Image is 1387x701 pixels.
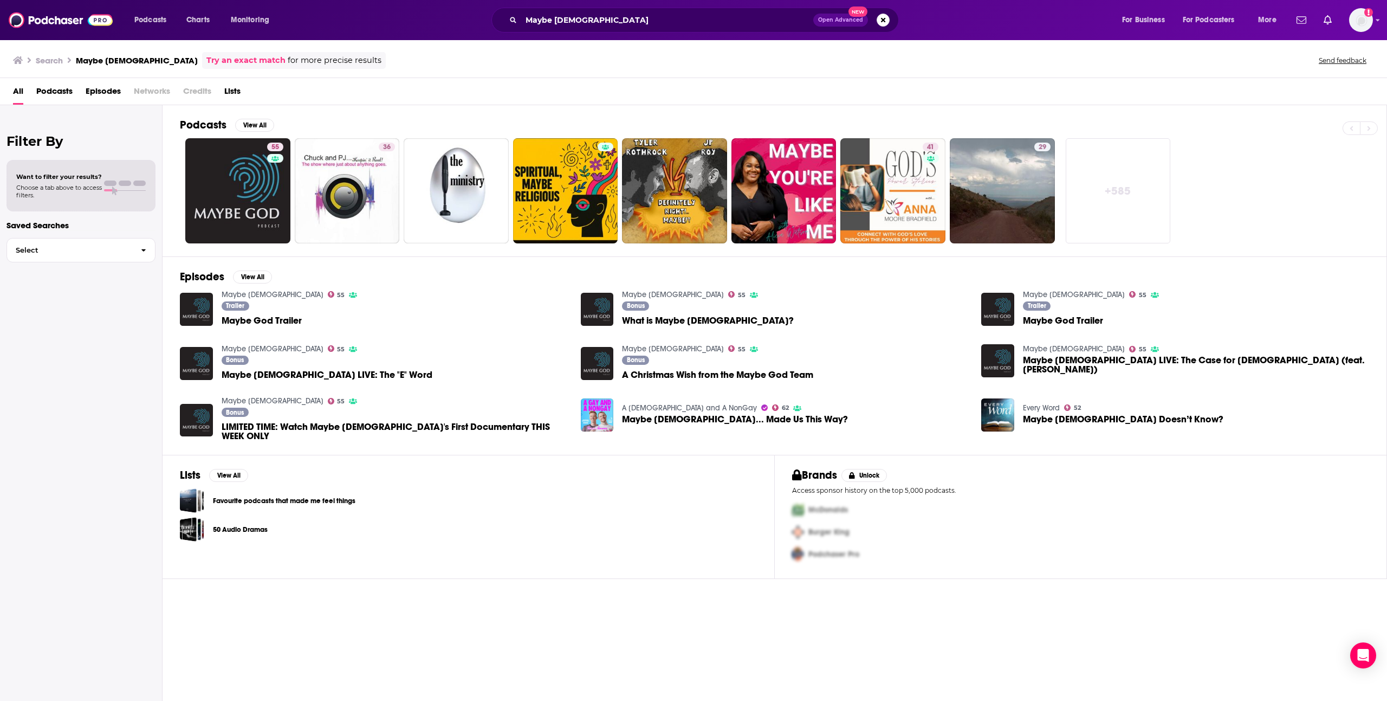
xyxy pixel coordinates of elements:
a: Maybe God [1023,344,1125,353]
button: View All [235,119,274,132]
a: LIMITED TIME: Watch Maybe God's First Documentary THIS WEEK ONLY [222,422,568,441]
a: Maybe God [622,290,724,299]
span: Bonus [627,303,645,309]
a: Maybe God... Made Us This Way? [622,415,848,424]
h2: Brands [792,468,837,482]
a: Maybe God Trailer [1023,316,1103,325]
span: 55 [1139,293,1146,298]
a: Maybe God Trailer [222,316,302,325]
button: open menu [223,11,283,29]
button: View All [209,469,248,482]
span: 55 [337,399,345,404]
img: Maybe God Trailer [981,293,1014,326]
img: User Profile [1349,8,1373,32]
a: Maybe God [222,290,323,299]
span: New [848,7,868,17]
span: Credits [183,82,211,105]
a: Favourite podcasts that made me feel things [213,495,355,507]
a: 29 [950,138,1055,243]
a: What is Maybe God? [622,316,794,325]
button: Show profile menu [1349,8,1373,32]
span: Maybe [DEMOGRAPHIC_DATA] Doesn’t Know? [1023,415,1223,424]
div: Search podcasts, credits, & more... [502,8,909,33]
a: Maybe God Trailer [180,293,213,326]
span: Bonus [627,357,645,363]
a: 36 [295,138,400,243]
a: Maybe God [1023,290,1125,299]
a: PodcastsView All [180,118,274,132]
span: McDonalds [808,505,848,515]
a: 50 Audio Dramas [213,524,268,536]
span: What is Maybe [DEMOGRAPHIC_DATA]? [622,316,794,325]
a: A Gay and A NonGay [622,403,757,413]
a: Maybe God LIVE: The Case for Christ (feat. Lee Strobel) [1023,356,1369,374]
svg: Email not verified [1364,8,1373,17]
h3: Search [36,55,63,66]
a: 36 [379,143,395,151]
img: Maybe God LIVE: The Case for Christ (feat. Lee Strobel) [981,344,1014,377]
h2: Episodes [180,270,224,284]
span: 62 [782,406,789,410]
a: Maybe God [222,396,323,406]
img: Second Pro Logo [788,521,808,543]
a: Charts [179,11,216,29]
a: 29 [1034,143,1051,151]
a: 52 [1064,404,1081,411]
span: 55 [738,293,746,298]
span: 52 [1074,406,1081,410]
h2: Podcasts [180,118,226,132]
h2: Lists [180,468,200,482]
span: More [1258,12,1276,28]
a: 55 [185,138,290,243]
span: 55 [738,347,746,352]
a: 41 [840,138,945,243]
span: Trailer [1028,303,1046,309]
span: Bonus [226,409,244,416]
a: What is Maybe God? [581,293,614,326]
span: Podcasts [134,12,166,28]
span: 55 [271,142,279,153]
img: Podchaser - Follow, Share and Rate Podcasts [9,10,113,30]
span: Select [7,247,132,254]
a: Maybe God [222,344,323,353]
a: 55 [1129,346,1146,352]
a: Every Word [1023,403,1060,413]
img: Maybe God... Made Us This Way? [581,398,614,432]
span: Lists [224,82,241,105]
span: For Business [1122,12,1165,28]
button: open menu [1176,11,1250,29]
span: Podchaser Pro [808,550,859,559]
a: A Christmas Wish from the Maybe God Team [581,347,614,380]
span: 55 [337,347,345,352]
button: View All [233,271,272,284]
span: All [13,82,23,105]
span: 41 [927,142,934,153]
a: 55 [328,398,345,404]
a: EpisodesView All [180,270,272,284]
a: A Christmas Wish from the Maybe God Team [622,370,813,380]
a: 62 [772,404,789,411]
a: 55 [1129,291,1146,298]
a: Maybe God LIVE: The "E" Word [180,347,213,380]
a: 55 [328,291,345,298]
a: Maybe God LIVE: The "E" Word [222,370,432,380]
span: for more precise results [288,54,381,67]
span: 29 [1039,142,1046,153]
a: 50 Audio Dramas [180,517,204,542]
span: Favourite podcasts that made me feel things [180,488,204,513]
a: Episodes [86,82,121,105]
span: Choose a tab above to access filters. [16,184,102,199]
p: Saved Searches [7,220,155,230]
a: Try an exact match [206,54,286,67]
img: LIMITED TIME: Watch Maybe God's First Documentary THIS WEEK ONLY [180,404,213,437]
a: Podcasts [36,82,73,105]
a: 55 [328,345,345,352]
